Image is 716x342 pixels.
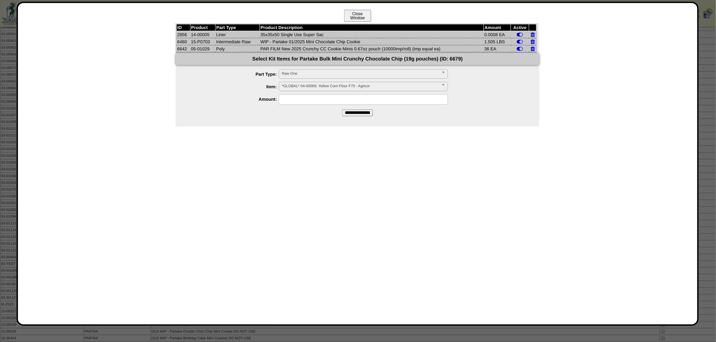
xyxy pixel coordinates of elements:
td: 0.0008 EA [484,31,511,38]
td: Liner [216,31,260,38]
td: 36 EA [484,45,511,52]
div: Select Kit Items for Partake Bulk Mini Crunchy Chocolate Chip (19g pouches) (ID: 6679) [176,53,539,65]
span: Raw One [282,70,439,78]
button: CloseWindow [344,10,371,22]
label: Part Type: [189,72,279,77]
td: PAR FILM New 2025 Crunchy CC Cookie Minis 0.67oz pouch (10000imp/roll) (imp equal ea) [260,45,484,52]
th: Active [511,24,529,31]
td: Poly [216,45,260,52]
label: Amount: [189,97,279,102]
a: CloseWindow [343,15,372,20]
td: WIP - Partake 01/2025 Mini Chocolate Chip Cookie [260,38,484,45]
label: Item: [189,84,279,89]
td: 15-P0703 [190,38,216,45]
span: *GLOBAL* 04-00006: Yellow Corn Flour F75 - Agricor [282,82,439,90]
td: Intermediate Raw [216,38,260,45]
th: Product Description [260,24,484,31]
th: Part Type [216,24,260,31]
td: 2856 [177,31,191,38]
td: 6460 [177,38,191,45]
td: 6642 [177,45,191,52]
th: Amount [484,24,511,31]
th: Product [190,24,216,31]
th: ID [177,24,191,31]
td: 1.505 LBS [484,38,511,45]
td: 14-00005 [190,31,216,38]
td: 05-01029 [190,45,216,52]
td: 35x35x50 Single Use Super Sac [260,31,484,38]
